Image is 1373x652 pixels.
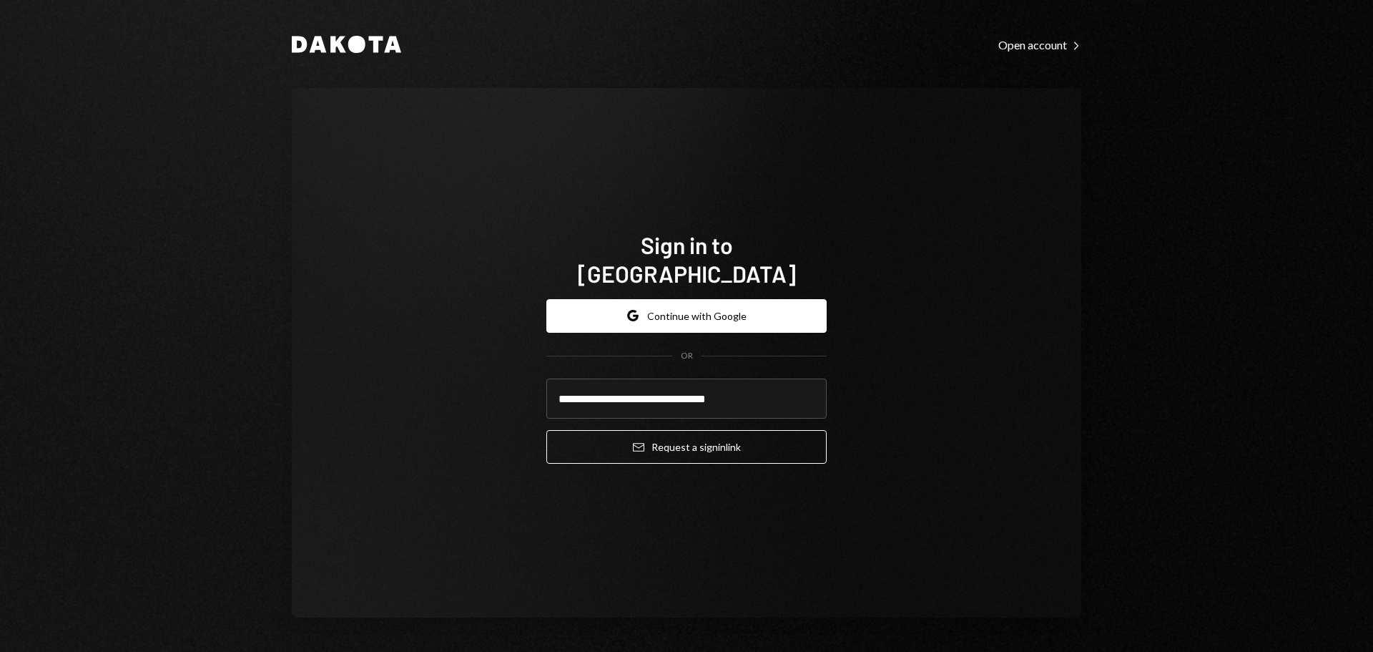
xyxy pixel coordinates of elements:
a: Open account [998,37,1081,52]
h1: Sign in to [GEOGRAPHIC_DATA] [546,230,827,288]
div: OR [681,350,693,362]
div: Open account [998,38,1081,52]
button: Request a signinlink [546,430,827,464]
button: Continue with Google [546,299,827,333]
